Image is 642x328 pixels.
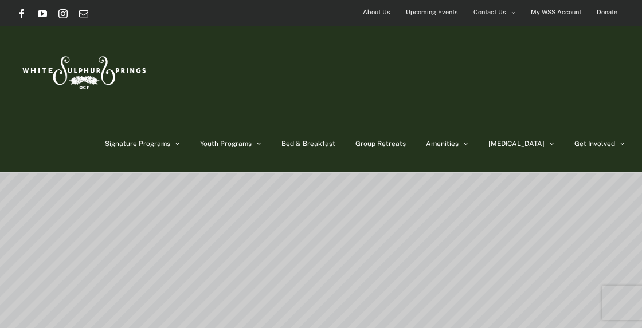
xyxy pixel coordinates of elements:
span: Upcoming Events [406,4,458,21]
img: White Sulphur Springs Logo [17,44,149,97]
span: About Us [363,4,390,21]
span: [MEDICAL_DATA] [488,140,545,147]
span: Get Involved [574,140,615,147]
span: Signature Programs [105,140,170,147]
a: Bed & Breakfast [281,115,335,172]
span: Contact Us [473,4,506,21]
span: Donate [597,4,617,21]
span: Group Retreats [355,140,406,147]
a: Signature Programs [105,115,180,172]
span: My WSS Account [531,4,581,21]
a: Youth Programs [200,115,261,172]
nav: Main Menu [105,115,625,172]
span: Youth Programs [200,140,252,147]
span: Bed & Breakfast [281,140,335,147]
span: Amenities [426,140,459,147]
a: Get Involved [574,115,625,172]
a: [MEDICAL_DATA] [488,115,554,172]
a: Group Retreats [355,115,406,172]
a: Amenities [426,115,468,172]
